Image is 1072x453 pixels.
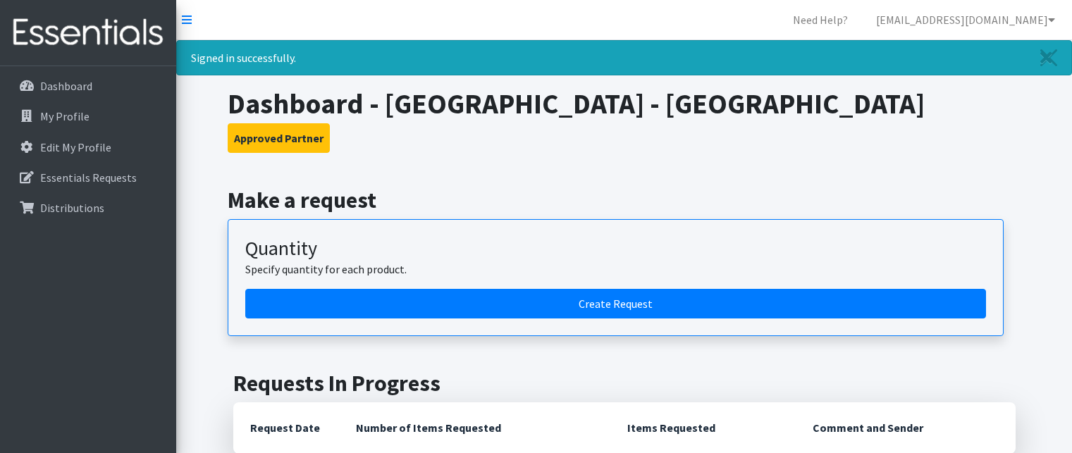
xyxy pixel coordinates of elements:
p: Edit My Profile [40,140,111,154]
h2: Requests In Progress [233,370,1016,397]
p: My Profile [40,109,90,123]
a: Close [1026,41,1071,75]
img: HumanEssentials [6,9,171,56]
a: Edit My Profile [6,133,171,161]
button: Approved Partner [228,123,330,153]
p: Essentials Requests [40,170,137,185]
p: Specify quantity for each product. [245,261,986,278]
p: Dashboard [40,79,92,93]
a: Distributions [6,194,171,222]
p: Distributions [40,201,104,215]
div: Signed in successfully. [176,40,1072,75]
a: [EMAIL_ADDRESS][DOMAIN_NAME] [865,6,1066,34]
h2: Make a request [228,187,1021,213]
a: Essentials Requests [6,163,171,192]
a: Create a request by quantity [245,289,986,318]
h3: Quantity [245,237,986,261]
a: Dashboard [6,72,171,100]
a: Need Help? [782,6,859,34]
h1: Dashboard - [GEOGRAPHIC_DATA] - [GEOGRAPHIC_DATA] [228,87,1021,120]
a: My Profile [6,102,171,130]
